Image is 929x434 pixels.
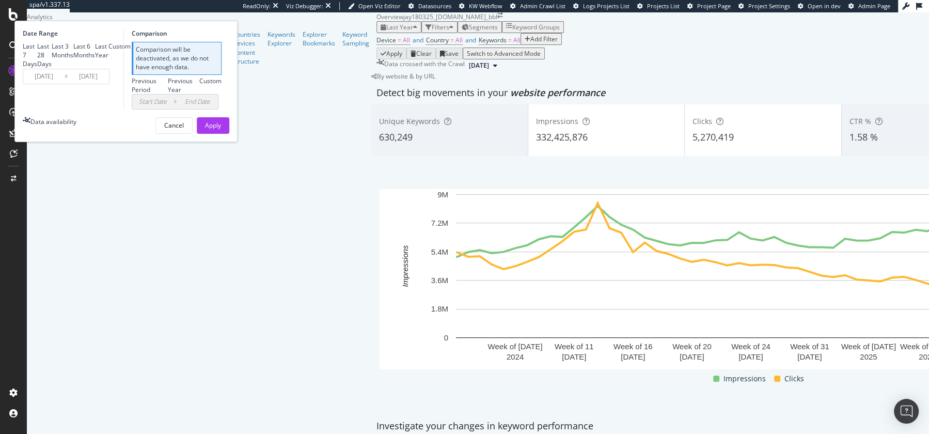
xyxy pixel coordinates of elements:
a: Explorer Bookmarks [303,30,335,48]
div: Open Intercom Messenger [894,399,919,424]
input: Start Date [132,95,174,109]
div: Last 6 Months [73,42,95,59]
div: Cancel [164,121,184,130]
div: Last 28 Days [37,42,52,68]
span: and [413,36,423,44]
span: All [455,36,463,44]
span: = [508,36,512,44]
div: Custom [199,76,222,85]
text: 3.6M [431,276,448,285]
text: Week of [DATE] [841,342,896,351]
a: Logs Projects List [573,2,629,10]
span: = [398,36,401,44]
div: Previous Year [168,76,200,94]
span: Segments [469,23,498,32]
span: All [513,36,521,44]
text: 9M [437,190,448,199]
text: [DATE] [797,352,822,361]
span: Projects List [647,2,680,10]
span: Last Year [386,23,413,32]
a: Countries [232,30,260,39]
text: Week of 31 [790,342,829,351]
a: Structure [232,57,260,66]
a: KW Webflow [459,2,502,10]
text: 1.8M [431,305,448,314]
span: By website & by URL [377,72,435,81]
a: Content [232,48,260,57]
span: Clicks [692,116,712,126]
div: Last 3 Months [52,42,73,59]
div: Devices [232,39,260,48]
div: Keyword Groups [512,23,560,32]
button: Keyword Groups [502,21,564,33]
a: Keyword Sampling [342,30,369,48]
div: Viz Debugger: [286,2,323,10]
span: Unique Keywords [379,116,440,126]
span: CTR % [849,116,871,126]
a: Project Page [687,2,731,10]
span: Logs Projects List [583,2,629,10]
button: Apply [197,117,229,134]
span: and [465,36,476,44]
button: Apply [376,48,406,59]
text: Week of 24 [731,342,770,351]
div: Clear [416,49,432,58]
div: ReadOnly: [243,2,271,10]
span: 1.58 % [849,131,878,143]
span: Admin Crawl List [520,2,565,10]
div: Save [445,49,459,58]
div: Last Year [95,42,108,59]
div: Data availability [30,117,76,126]
text: Week of 20 [672,342,712,351]
div: Last 7 Days [23,42,37,68]
span: 2025 Jul. 18th [469,61,489,70]
span: Impressions [536,116,578,126]
span: 630,249 [379,131,413,143]
span: 5,270,419 [692,131,734,143]
div: Previous Period [132,76,168,94]
span: 332,425,876 [536,131,588,143]
div: Comparison [132,29,222,38]
span: Clicks [784,373,804,385]
button: Last Year [376,21,421,33]
a: Admin Crawl List [510,2,565,10]
a: Projects List [637,2,680,10]
button: Filters [421,21,458,33]
input: End Date [177,95,218,109]
div: legacy label [371,72,435,81]
button: Save [436,48,463,59]
text: [DATE] [621,352,645,361]
span: KW Webflow [469,2,502,10]
span: Impressions [723,373,766,385]
div: Apply [205,121,221,130]
div: Filters [432,23,449,32]
button: Cancel [155,117,193,134]
span: Device [376,36,396,44]
text: 2024 [507,352,524,361]
input: End Date [68,69,109,84]
span: Open in dev [808,2,841,10]
text: 2025 [860,352,877,361]
text: Impressions [401,245,410,287]
a: Datasources [408,2,451,10]
text: [DATE] [738,352,763,361]
text: 5.4M [431,247,448,256]
button: Segments [458,21,502,33]
a: Open in dev [798,2,841,10]
text: [DATE] [562,352,586,361]
a: Project Settings [738,2,790,10]
span: Country [426,36,449,44]
button: Switch to Advanced Mode [463,48,545,59]
div: Overview [376,12,403,21]
text: [DATE] [680,352,704,361]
